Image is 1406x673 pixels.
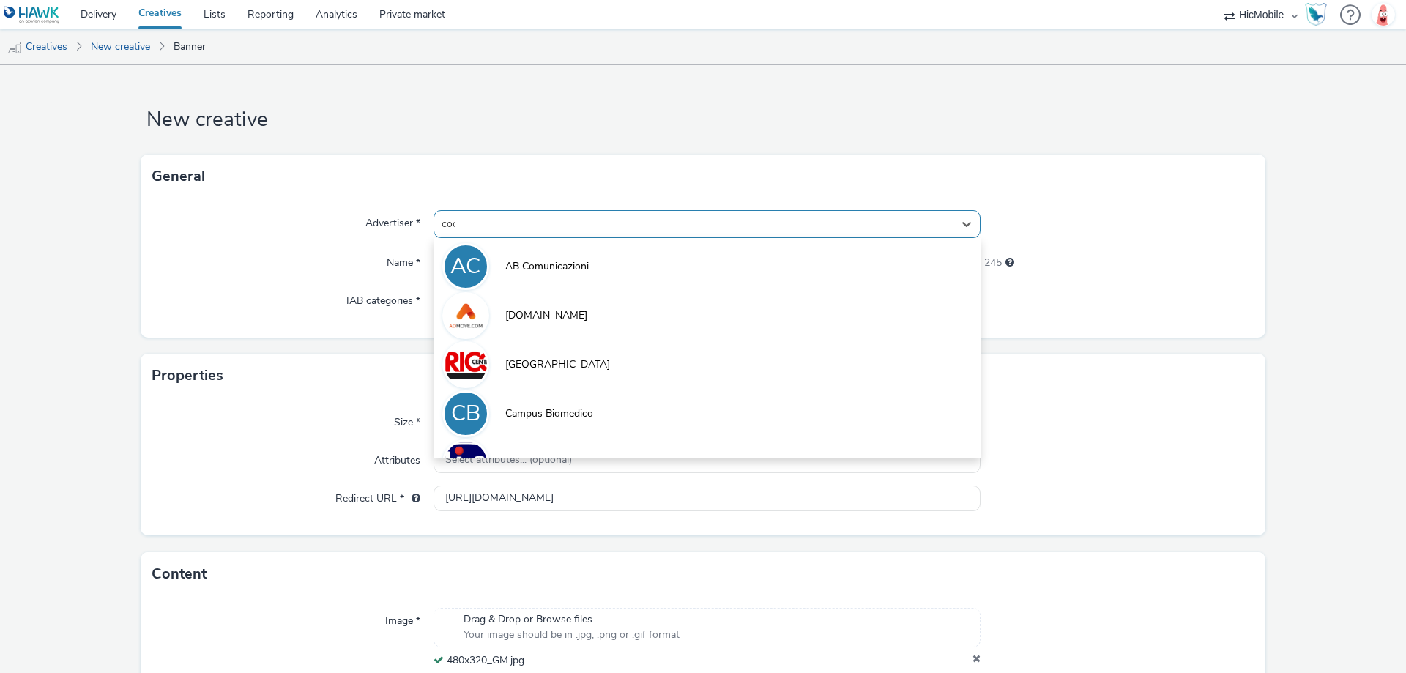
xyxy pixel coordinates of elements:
[445,442,487,484] img: Chicco
[434,486,981,511] input: url...
[464,612,680,627] span: Drag & Drop or Browse files.
[1305,3,1327,26] img: Hawk Academy
[464,628,680,642] span: Your image should be in .jpg, .png or .gif format
[152,365,223,387] h3: Properties
[341,288,426,308] label: IAB categories *
[152,563,207,585] h3: Content
[4,6,60,24] img: undefined Logo
[7,40,22,55] img: mobile
[141,106,1265,134] h1: New creative
[152,166,205,187] h3: General
[83,29,157,64] a: New creative
[379,608,426,628] label: Image *
[451,393,480,434] div: CB
[330,486,426,506] label: Redirect URL *
[447,653,524,667] span: 480x320_GM.jpg
[388,409,426,430] label: Size *
[505,406,593,421] span: Campus Biomedico
[445,343,487,386] img: Brico Center
[166,29,213,64] a: Banner
[505,259,589,274] span: AB Comunicazioni
[505,357,610,372] span: [GEOGRAPHIC_DATA]
[1372,4,1394,26] img: Giovanni Strada
[984,256,1002,270] span: 245
[404,491,420,506] div: URL will be used as a validation URL with some SSPs and it will be the redirection URL of your cr...
[450,246,480,287] div: AC
[360,210,426,231] label: Advertiser *
[1005,256,1014,270] div: Maximum 255 characters
[505,308,587,323] span: [DOMAIN_NAME]
[445,294,487,337] img: AdMove.com
[368,447,426,468] label: Attributes
[1305,3,1333,26] a: Hawk Academy
[445,454,572,466] span: Select attributes... (optional)
[505,456,536,470] span: Chicco
[381,250,426,270] label: Name *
